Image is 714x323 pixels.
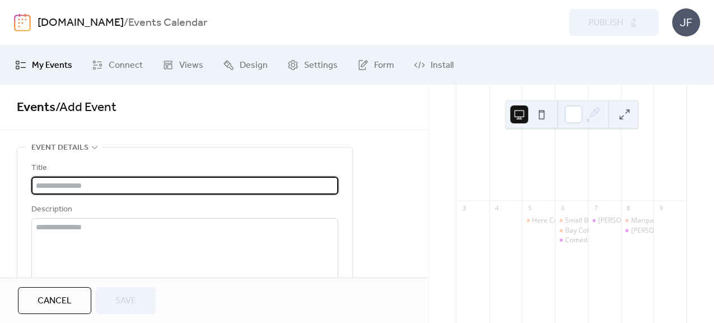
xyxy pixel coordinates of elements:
div: Description [31,203,336,216]
a: Install [405,50,462,80]
span: Form [374,59,394,72]
span: Cancel [38,294,72,308]
span: My Events [32,59,72,72]
b: / [124,12,128,34]
span: Views [179,59,203,72]
div: Priscilla Block [621,226,654,236]
span: Connect [109,59,143,72]
a: Views [154,50,212,80]
div: Priscilla Block [588,216,621,225]
div: 5 [525,204,534,212]
b: Events Calendar [128,12,207,34]
div: Title [31,161,336,175]
a: My Events [7,50,81,80]
div: 4 [493,204,501,212]
div: Comedian Dan Brennan at Island Resort and Casino Club 41 [555,236,588,245]
button: Cancel [18,287,91,314]
img: logo [14,13,31,31]
span: Event details [31,141,88,155]
a: Events [17,95,55,120]
span: Install [431,59,454,72]
div: Marquette Mountain Racing Team Winter Sports Swap [621,216,654,225]
div: [PERSON_NAME] Block [631,226,702,236]
div: [PERSON_NAME] Block [598,216,669,225]
div: Here Comes the Wizard Oil Wagon: Senior Support Series [532,216,711,225]
a: [DOMAIN_NAME] [38,12,124,34]
a: Connect [83,50,151,80]
div: 9 [657,204,665,212]
span: / Add Event [55,95,116,120]
div: Bay College Christian Bible Classes [555,226,588,236]
span: Settings [304,59,338,72]
a: Settings [279,50,346,80]
a: Form [349,50,403,80]
div: 6 [558,204,567,212]
div: JF [672,8,700,36]
span: Design [240,59,268,72]
div: 7 [591,204,600,212]
div: Small Business Celebration 2025 - Business Award Nominations NOW OPEN! [555,216,588,225]
div: 3 [460,204,468,212]
div: Here Comes the Wizard Oil Wagon: Senior Support Series [522,216,555,225]
div: 8 [624,204,633,212]
a: Design [214,50,276,80]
